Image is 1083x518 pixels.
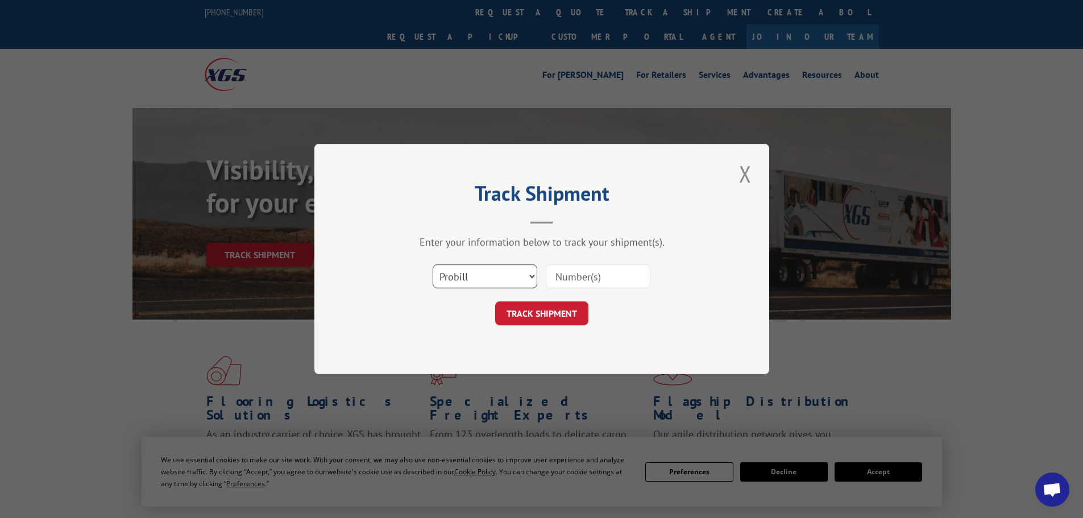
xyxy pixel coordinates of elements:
[371,185,712,207] h2: Track Shipment
[1035,473,1069,507] a: Open chat
[736,158,755,189] button: Close modal
[371,235,712,248] div: Enter your information below to track your shipment(s).
[546,264,650,288] input: Number(s)
[495,301,588,325] button: TRACK SHIPMENT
